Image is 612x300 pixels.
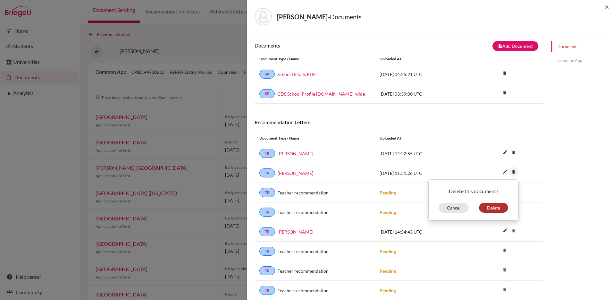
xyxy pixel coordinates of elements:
[500,69,509,78] a: delete
[509,168,518,177] a: delete
[375,71,471,78] div: [DATE] 04:25:21 UTC
[509,226,518,236] i: delete
[278,228,313,235] a: [PERSON_NAME]
[500,148,511,158] button: edit
[277,90,365,97] a: CDS School Profile [DOMAIN_NAME]_wide
[380,190,396,195] strong: Pending
[500,265,509,275] i: delete
[259,149,275,158] a: TR
[500,89,509,98] a: delete
[259,286,275,295] a: TR
[500,285,509,294] i: delete
[380,151,422,156] span: [DATE] 14:22:55 UTC
[259,247,275,256] a: TR
[509,148,518,157] i: delete
[375,90,471,97] div: [DATE] 03:39:00 UTC
[278,209,329,216] span: Teacher recommendation
[380,210,396,215] strong: Pending
[380,288,396,293] strong: Pending
[500,167,511,177] button: edit
[277,13,328,21] strong: [PERSON_NAME]
[255,42,399,48] h6: Documents
[479,203,508,213] button: Delete
[500,226,511,236] button: edit
[500,88,509,98] i: delete
[278,248,329,255] span: Teacher recommendation
[259,266,275,275] a: TR
[500,225,510,236] i: edit
[259,168,275,177] a: TR
[605,3,609,11] button: Close
[380,170,422,176] span: [DATE] 11:51:26 UTC
[428,179,519,221] div: delete
[509,149,518,157] a: delete
[278,287,329,294] span: Teacher recommendation
[380,229,422,235] span: [DATE] 14:54:43 UTC
[551,41,612,52] a: Documents
[259,208,275,217] a: TR
[278,189,329,196] span: Teacher recommendation
[380,268,396,274] strong: Pending
[500,68,509,78] i: delete
[278,170,313,176] a: [PERSON_NAME]
[375,56,471,62] div: Uploaded at
[500,167,510,177] i: edit
[605,2,609,11] span: ×
[255,56,375,62] div: Document Type / Name
[259,70,275,79] a: SR
[278,150,313,157] a: [PERSON_NAME]
[277,71,316,78] a: School Details PDF
[375,135,471,141] div: Uploaded at
[500,147,510,157] i: edit
[380,249,396,254] strong: Pending
[498,44,502,48] i: note_add
[500,245,509,255] i: delete
[492,41,538,51] button: note_addAdd Document
[434,187,513,195] p: Delete this document?
[259,188,275,197] a: TR
[255,119,543,125] h6: Recommendation Letters
[259,227,275,236] a: TR
[551,55,612,66] a: Common App
[439,203,469,213] button: Cancel
[259,89,275,98] a: SP
[509,167,518,177] i: delete
[255,135,375,141] div: Document Type / Name
[278,268,329,274] span: Teacher recommendation
[328,13,362,21] span: - Documents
